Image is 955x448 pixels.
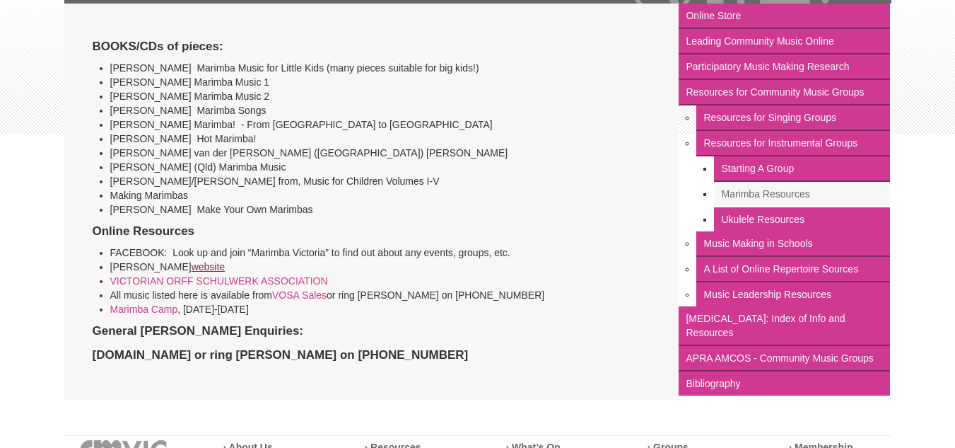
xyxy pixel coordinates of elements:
[679,80,890,105] a: Resources for Community Music Groups
[679,306,890,346] a: [MEDICAL_DATA]: Index of Info and Resources
[110,304,178,315] a: Marimba Camp
[679,54,890,80] a: Participatory Music Making Research
[696,231,890,257] a: Music Making in Schools
[696,282,890,306] a: Music Leadership Resources
[679,372,890,396] a: Bibliography
[110,117,669,132] li: [PERSON_NAME] Marimba! - From [GEOGRAPHIC_DATA] to [GEOGRAPHIC_DATA]
[110,160,669,174] li: [PERSON_NAME] (Qld) Marimba Music
[110,246,669,260] li: FACEBOOK: Look up and join “Marimba Victoria” to find out about any events, groups, etc.
[110,188,669,202] li: Making Marimbas
[679,346,890,372] a: APRA AMCOS - Community Music Groups
[110,288,669,302] li: All music listed here is available from or ring [PERSON_NAME] on [PHONE_NUMBER]
[110,174,669,188] li: [PERSON_NAME]/[PERSON_NAME] from, Music for Children Volumes I-V
[192,261,225,272] a: website
[110,275,328,287] a: VICTORIAN ORFF SCHULWERK ASSOCIATION
[93,39,651,54] h4: BOOKS/CDs of pieces:
[714,207,890,231] a: Ukulele Resources
[110,202,669,217] li: [PERSON_NAME] Make Your Own Marimbas
[110,103,669,117] li: [PERSON_NAME] Marimba Songs
[110,132,669,146] li: [PERSON_NAME] Hot Marimba!
[110,75,669,89] li: [PERSON_NAME] Marimba Music 1
[679,29,890,54] a: Leading Community Music Online
[696,105,890,131] a: Resources for Singing Groups
[696,257,890,282] a: A List of Online Repertoire Sources
[110,146,669,160] li: [PERSON_NAME] van der [PERSON_NAME] ([GEOGRAPHIC_DATA]) [PERSON_NAME]
[714,156,890,182] a: Starting A Group
[93,61,651,239] h4: Online Resources
[110,61,669,75] li: [PERSON_NAME] Marimba Music for Little Kids (many pieces suitable for big kids!)
[110,89,669,103] li: [PERSON_NAME] Marimba Music 2
[110,260,669,274] li: [PERSON_NAME]
[714,182,890,207] a: Marimba Resources
[272,289,327,301] a: VOSA Sales
[696,131,890,156] a: Resources for Instrumental Groups
[93,348,469,362] span: [DOMAIN_NAME] or ring [PERSON_NAME] on [PHONE_NUMBER]
[679,4,890,29] a: Online Store
[110,302,669,316] li: , [DATE]-[DATE]
[93,246,651,338] h4: General [PERSON_NAME] Enquiries:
